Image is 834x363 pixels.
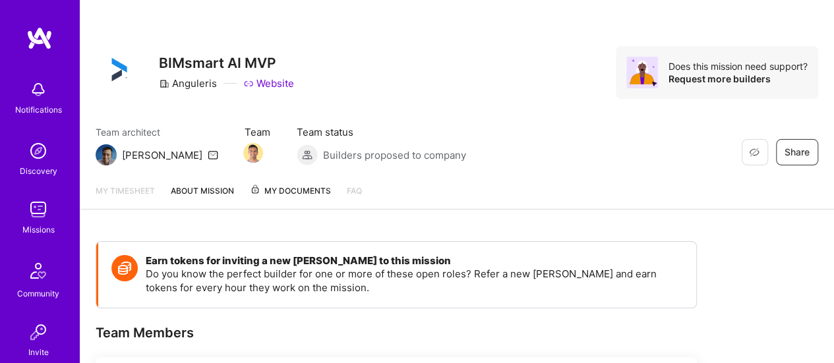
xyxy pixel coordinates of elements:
[22,255,54,287] img: Community
[626,57,658,88] img: Avatar
[96,46,143,94] img: Company Logo
[208,150,218,160] i: icon Mail
[96,125,218,139] span: Team architect
[146,255,683,267] h4: Earn tokens for inviting a new [PERSON_NAME] to this mission
[146,267,683,294] p: Do you know the perfect builder for one or more of these open roles? Refer a new [PERSON_NAME] an...
[245,125,270,139] span: Team
[323,148,466,162] span: Builders proposed to company
[159,78,169,89] i: icon CompanyGray
[15,103,62,117] div: Notifications
[25,76,51,103] img: bell
[22,223,55,237] div: Missions
[111,255,138,281] img: Token icon
[245,142,262,164] a: Team Member Avatar
[20,164,57,178] div: Discovery
[17,287,59,300] div: Community
[297,144,318,165] img: Builders proposed to company
[749,147,760,157] i: icon EyeClosed
[243,76,294,90] a: Website
[159,55,294,71] h3: BIMsmart AI MVP
[171,184,234,209] a: About Mission
[250,184,331,198] span: My Documents
[669,72,808,85] div: Request more builders
[26,26,53,50] img: logo
[25,138,51,164] img: discovery
[243,143,263,163] img: Team Member Avatar
[347,184,362,209] a: FAQ
[785,146,810,159] span: Share
[122,148,202,162] div: [PERSON_NAME]
[250,184,331,209] a: My Documents
[159,76,217,90] div: Anguleris
[25,319,51,345] img: Invite
[28,345,49,359] div: Invite
[96,184,155,209] a: My timesheet
[669,60,808,72] div: Does this mission need support?
[776,139,818,165] button: Share
[25,196,51,223] img: teamwork
[297,125,466,139] span: Team status
[96,324,697,341] div: Team Members
[96,144,117,165] img: Team Architect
